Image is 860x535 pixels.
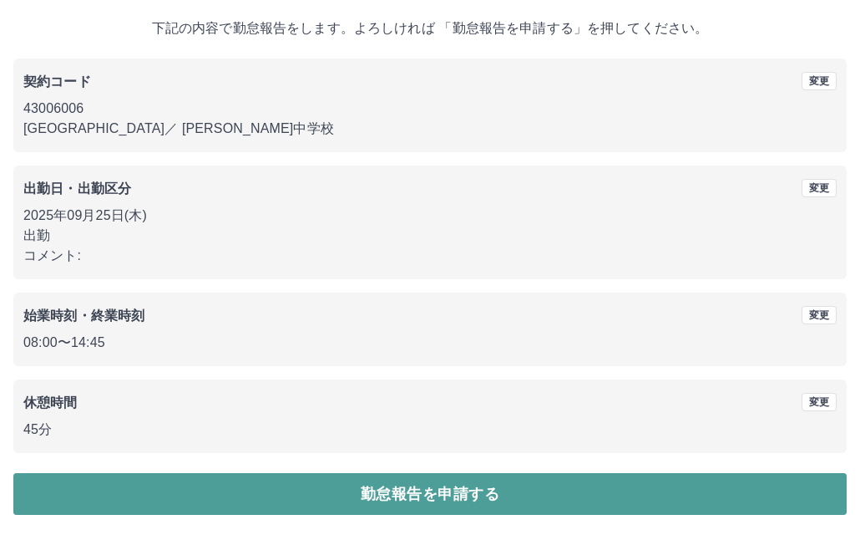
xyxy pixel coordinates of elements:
[23,226,837,246] p: 出勤
[23,246,837,266] p: コメント:
[13,473,847,515] button: 勤怠報告を申請する
[802,72,837,90] button: 変更
[23,420,837,440] p: 45分
[23,119,837,139] p: [GEOGRAPHIC_DATA] ／ [PERSON_NAME]中学校
[23,74,91,89] b: 契約コード
[802,306,837,324] button: 変更
[23,395,78,410] b: 休憩時間
[23,308,144,323] b: 始業時刻・終業時刻
[23,181,131,196] b: 出勤日・出勤区分
[23,333,837,353] p: 08:00 〜 14:45
[802,393,837,411] button: 変更
[23,99,837,119] p: 43006006
[23,206,837,226] p: 2025年09月25日(木)
[802,179,837,197] button: 変更
[13,18,847,38] p: 下記の内容で勤怠報告をします。よろしければ 「勤怠報告を申請する」を押してください。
